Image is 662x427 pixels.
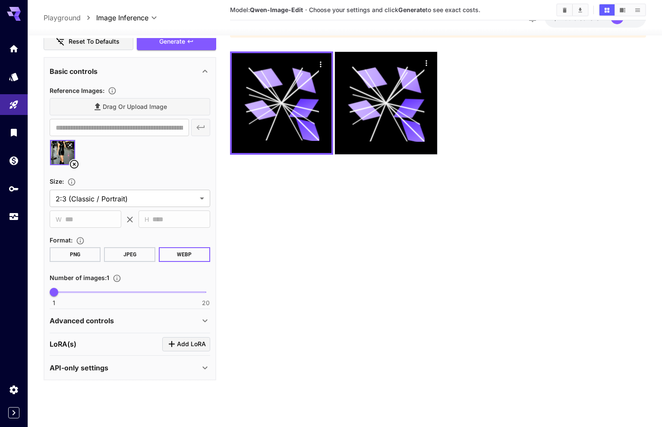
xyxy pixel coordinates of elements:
[50,178,64,185] span: Size :
[50,316,114,326] p: Advanced controls
[573,4,588,16] button: Download All
[9,99,19,110] div: Playground
[309,6,480,13] span: Choose your settings and click to see exact costs.
[56,194,196,204] span: 2:3 (Classic / Portrait)
[9,211,19,222] div: Usage
[159,36,185,47] span: Generate
[50,248,101,262] button: PNG
[104,86,120,95] button: Upload a reference image to guide the result. This is needed for Image-to-Image or Inpainting. Su...
[556,3,589,16] div: Clear ImagesDownload All
[398,6,426,13] b: Generate
[145,215,149,225] span: H
[50,339,76,350] p: LoRA(s)
[557,4,572,16] button: Clear Images
[50,237,73,244] span: Format :
[162,337,210,351] button: Click to add LoRA
[159,248,210,262] button: WEBP
[137,33,216,51] button: Generate
[50,357,210,378] div: API-only settings
[50,87,104,94] span: Reference Images :
[50,274,109,282] span: Number of images : 1
[419,56,432,69] div: Actions
[230,6,303,13] span: Model:
[202,299,210,307] span: 20
[553,14,574,22] span: $17.99
[314,57,327,70] div: Actions
[44,13,81,23] a: Playground
[599,3,646,16] div: Show images in grid viewShow images in video viewShow images in list view
[615,4,630,16] button: Show images in video view
[9,41,19,51] div: Home
[44,13,96,23] nav: breadcrumb
[599,4,615,16] button: Show images in grid view
[574,14,604,22] span: credits left
[96,13,148,23] span: Image Inference
[630,4,645,16] button: Show images in list view
[64,178,79,186] button: Adjust the dimensions of the generated image by specifying its width and height in pixels, or sel...
[9,127,19,138] div: Library
[9,183,19,194] div: API Keys
[56,215,62,225] span: W
[9,69,19,80] div: Models
[44,33,133,51] button: Reset to defaults
[104,248,155,262] button: JPEG
[53,299,55,307] span: 1
[50,61,210,82] div: Basic controls
[73,236,88,245] button: Choose the file format for the output image.
[9,155,19,166] div: Wallet
[9,384,19,395] div: Settings
[50,311,210,331] div: Advanced controls
[8,407,19,418] button: Expand sidebar
[177,339,206,350] span: Add LoRA
[305,5,307,15] p: ·
[50,66,98,76] p: Basic controls
[50,363,108,373] p: API-only settings
[109,274,125,283] button: Specify how many images to generate in a single request. Each image generation will be charged se...
[250,6,303,13] b: Qwen-Image-Edit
